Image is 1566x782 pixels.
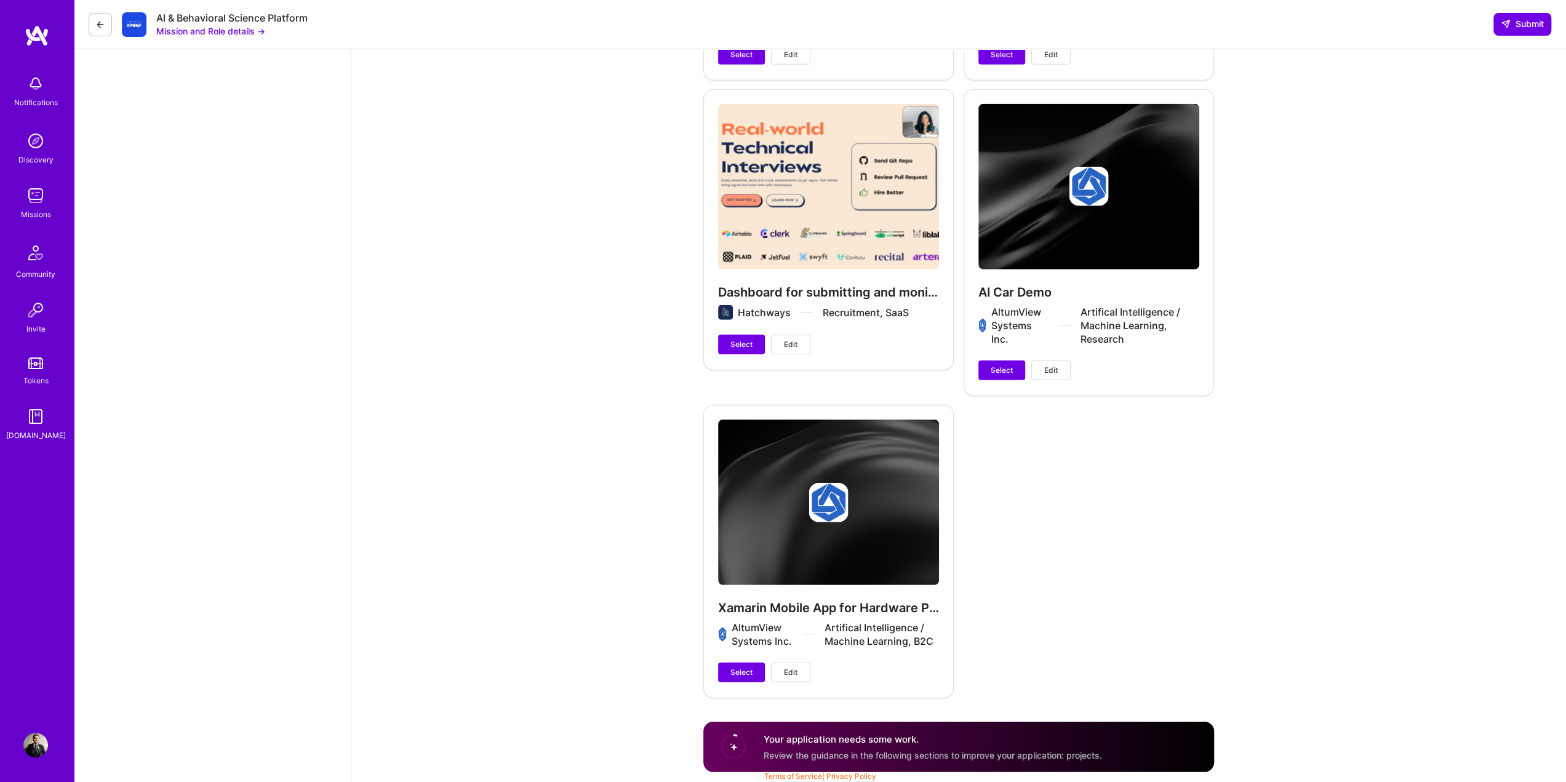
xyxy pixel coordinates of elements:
span: Edit [784,339,797,350]
div: Invite [26,322,46,335]
i: icon LeftArrowDark [95,20,105,30]
button: Select [718,45,765,65]
div: Community [16,268,55,281]
img: discovery [23,129,48,153]
span: Edit [1044,49,1058,60]
div: Missions [21,208,51,221]
button: Select [718,335,765,354]
img: guide book [23,404,48,429]
img: Invite [23,298,48,322]
img: logo [25,25,49,47]
span: | [764,772,876,781]
div: [DOMAIN_NAME] [6,429,66,442]
img: bell [23,71,48,96]
button: Edit [771,335,810,354]
div: AI & Behavioral Science Platform [156,12,308,25]
button: Select [718,663,765,682]
button: Edit [1031,361,1071,380]
h4: Your application needs some work. [764,733,1102,746]
span: Select [730,49,753,60]
button: Submit [1493,13,1551,35]
img: Community [21,238,50,268]
img: tokens [28,357,43,369]
span: Submit [1501,18,1544,30]
span: Select [991,49,1013,60]
span: Edit [1044,365,1058,376]
div: Tokens [23,374,49,387]
div: Discovery [18,153,54,166]
button: Edit [771,45,810,65]
span: Edit [784,49,797,60]
button: Select [978,361,1025,380]
img: Company Logo [122,12,146,37]
button: Edit [771,663,810,682]
a: Terms of Service [764,772,822,781]
button: Edit [1031,45,1071,65]
span: Edit [784,667,797,678]
div: © 2025 ATeams Inc., All rights reserved. [74,748,1566,778]
button: Mission and Role details → [156,25,265,38]
img: User Avatar [23,733,48,757]
span: Select [991,365,1013,376]
a: User Avatar [20,733,51,757]
i: icon SendLight [1501,19,1511,29]
button: Select [978,45,1025,65]
span: Review the guidance in the following sections to improve your application: projects. [764,749,1102,760]
span: Select [730,667,753,678]
span: Select [730,339,753,350]
a: Privacy Policy [826,772,876,781]
div: Notifications [14,96,58,109]
img: teamwork [23,183,48,208]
